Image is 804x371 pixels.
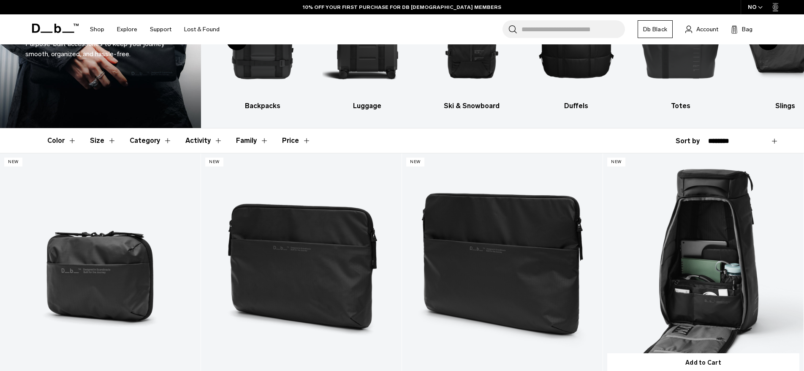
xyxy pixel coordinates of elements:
[607,158,625,166] p: New
[114,101,203,111] h3: All products
[406,158,424,166] p: New
[638,20,673,38] a: Db Black
[282,128,311,153] button: Toggle Price
[84,14,226,44] nav: Main Navigation
[236,128,269,153] button: Toggle Filter
[90,128,116,153] button: Toggle Filter
[218,101,307,111] h3: Backpacks
[4,158,22,166] p: New
[205,158,223,166] p: New
[696,25,718,34] span: Account
[25,39,176,59] div: Purpose-built accessories to keep your journey smooth, organized, and hassle-free.
[90,14,104,44] a: Shop
[427,101,516,111] h3: Ski & Snowboard
[185,128,223,153] button: Toggle Filter
[636,101,725,111] h3: Totes
[150,14,171,44] a: Support
[117,14,137,44] a: Explore
[184,14,220,44] a: Lost & Found
[322,101,412,111] h3: Luggage
[742,25,752,34] span: Bag
[685,24,718,34] a: Account
[303,3,501,11] a: 10% OFF YOUR FIRST PURCHASE FOR DB [DEMOGRAPHIC_DATA] MEMBERS
[531,101,621,111] h3: Duffels
[47,128,76,153] button: Toggle Filter
[731,24,752,34] button: Bag
[130,128,172,153] button: Toggle Filter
